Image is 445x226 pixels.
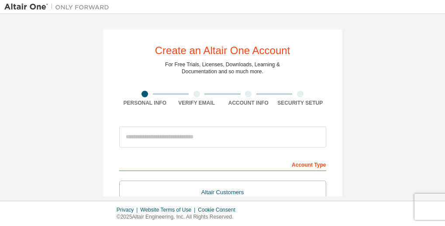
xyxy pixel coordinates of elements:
[140,206,198,213] div: Website Terms of Use
[4,3,114,11] img: Altair One
[117,213,241,221] p: © 2025 Altair Engineering, Inc. All Rights Reserved.
[171,99,223,106] div: Verify Email
[223,99,275,106] div: Account Info
[119,157,326,171] div: Account Type
[125,186,321,199] div: Altair Customers
[274,99,326,106] div: Security Setup
[165,61,280,75] div: For Free Trials, Licenses, Downloads, Learning & Documentation and so much more.
[155,45,290,56] div: Create an Altair One Account
[119,99,171,106] div: Personal Info
[117,206,140,213] div: Privacy
[198,206,240,213] div: Cookie Consent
